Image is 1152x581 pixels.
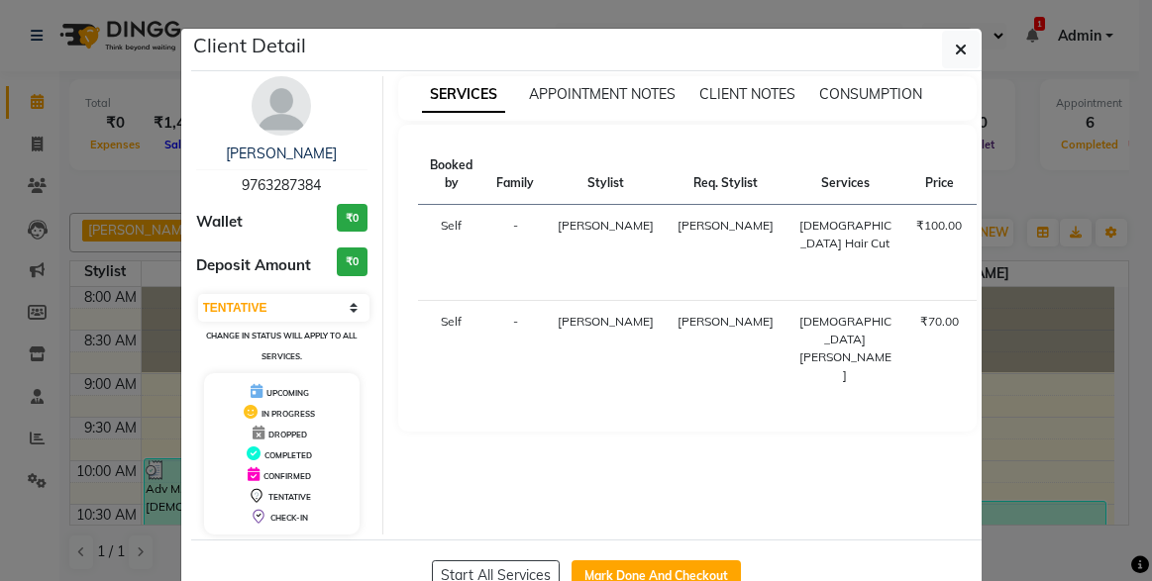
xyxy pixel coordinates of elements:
[558,218,654,233] span: [PERSON_NAME]
[418,301,484,397] td: Self
[418,205,484,301] td: Self
[206,331,357,361] small: Change in status will apply to all services.
[337,204,367,233] h3: ₹0
[916,313,962,331] div: ₹70.00
[484,205,546,301] td: -
[270,513,308,523] span: CHECK-IN
[797,217,892,252] div: [DEMOGRAPHIC_DATA] Hair Cut
[785,145,904,205] th: Services
[262,409,315,419] span: IN PROGRESS
[529,85,676,103] span: APPOINTMENT NOTES
[252,76,311,136] img: avatar
[418,145,484,205] th: Booked by
[904,145,974,205] th: Price
[974,145,1025,205] th: Time
[226,145,337,162] a: [PERSON_NAME]
[268,430,307,439] span: DROPPED
[484,301,546,397] td: -
[678,218,774,233] span: [PERSON_NAME]
[974,301,1025,397] td: 4:05 PM-4:30 PM
[422,77,505,113] span: SERVICES
[193,31,306,60] h5: Client Detail
[242,176,321,194] span: 9763287384
[196,254,311,277] span: Deposit Amount
[819,85,922,103] span: CONSUMPTION
[678,314,774,329] span: [PERSON_NAME]
[699,85,795,103] span: CLIENT NOTES
[337,247,367,276] h3: ₹0
[196,211,243,234] span: Wallet
[484,145,546,205] th: Family
[266,388,309,398] span: UPCOMING
[264,450,312,460] span: COMPLETED
[268,492,311,502] span: TENTATIVE
[546,145,666,205] th: Stylist
[666,145,785,205] th: Req. Stylist
[558,314,654,329] span: [PERSON_NAME]
[974,205,1025,301] td: 3:30 PM-4:05 PM
[263,471,311,481] span: CONFIRMED
[916,217,962,235] div: ₹100.00
[797,313,892,384] div: [DEMOGRAPHIC_DATA] [PERSON_NAME]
